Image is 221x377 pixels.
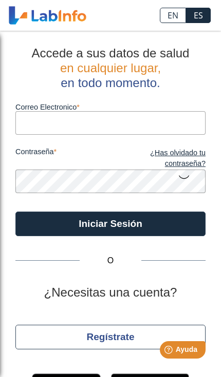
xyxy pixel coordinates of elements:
[15,103,206,111] label: Correo Electronico
[110,148,206,170] a: ¿Has olvidado tu contraseña?
[160,8,186,23] a: EN
[15,325,206,349] button: Regístrate
[186,8,211,23] a: ES
[15,212,206,236] button: Iniciar Sesión
[130,337,210,366] iframe: Help widget launcher
[15,148,110,170] label: contraseña
[15,285,206,300] h2: ¿Necesitas una cuenta?
[60,61,161,75] span: en cualquier lugar,
[80,255,141,267] span: O
[61,76,160,90] span: en todo momento.
[32,46,190,60] span: Accede a sus datos de salud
